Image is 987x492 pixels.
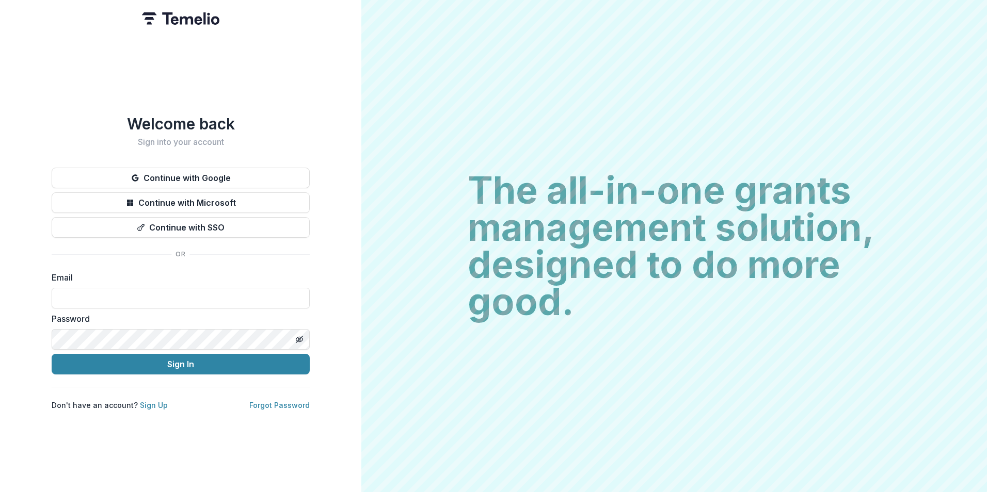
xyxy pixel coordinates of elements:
h1: Welcome back [52,114,310,133]
p: Don't have an account? [52,400,168,411]
label: Email [52,271,304,284]
button: Sign In [52,354,310,374]
button: Continue with SSO [52,217,310,238]
button: Toggle password visibility [291,331,308,348]
a: Sign Up [140,401,168,409]
label: Password [52,313,304,325]
button: Continue with Google [52,168,310,188]
img: Temelio [142,12,219,25]
h2: Sign into your account [52,137,310,147]
button: Continue with Microsoft [52,192,310,213]
a: Forgot Password [249,401,310,409]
